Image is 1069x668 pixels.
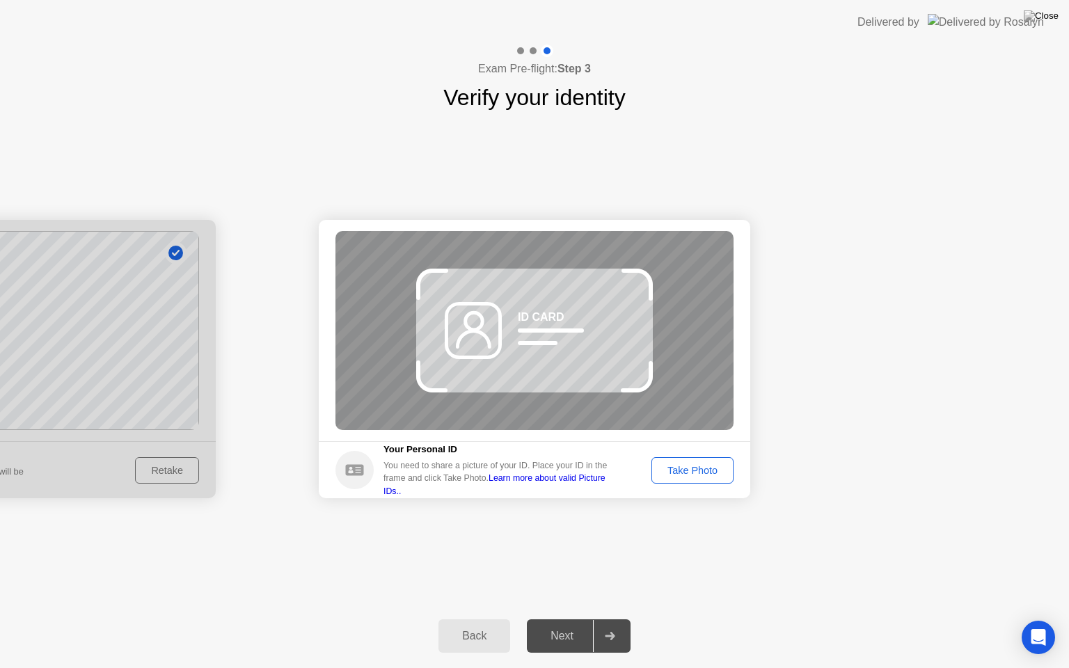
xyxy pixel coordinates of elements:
button: Back [438,619,510,653]
div: Take Photo [656,465,729,476]
b: Step 3 [557,63,591,74]
div: Next [531,630,593,642]
h5: Your Personal ID [383,443,617,456]
div: Back [443,630,506,642]
a: Learn more about valid Picture IDs.. [383,473,605,495]
div: You need to share a picture of your ID. Place your ID in the frame and click Take Photo. [383,459,617,498]
div: Open Intercom Messenger [1022,621,1055,654]
img: Delivered by Rosalyn [928,14,1044,30]
div: ID CARD [518,309,564,326]
h4: Exam Pre-flight: [478,61,591,77]
button: Take Photo [651,457,734,484]
div: Delivered by [857,14,919,31]
button: Next [527,619,631,653]
img: Close [1024,10,1059,22]
h1: Verify your identity [443,81,625,114]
